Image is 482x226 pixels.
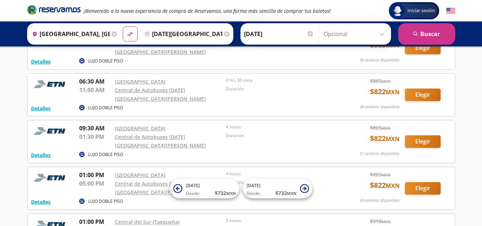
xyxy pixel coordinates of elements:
i: Brand Logo [27,4,81,15]
p: 06:30 AM [79,77,111,86]
span: [DATE] [247,182,260,189]
small: MXN [386,182,400,190]
small: MXN [287,191,296,196]
span: Desde: [186,190,200,197]
a: Central de Autobuses [DATE][GEOGRAPHIC_DATA][PERSON_NAME] [115,134,206,149]
span: Desde: [247,190,260,197]
button: Elegir [405,42,441,54]
p: LUJO DOBLE PISO [88,105,123,111]
p: 5 horas [226,217,334,224]
a: [GEOGRAPHIC_DATA] [115,125,166,132]
input: Buscar Origen [29,25,110,43]
button: Elegir [405,89,441,101]
p: 4 horas [226,124,334,130]
button: [DATE]Desde:$732MXN [170,179,239,199]
small: MXN [381,79,391,84]
p: 05:00 PM [79,179,111,188]
button: [DATE]Desde:$732MXN [243,179,313,199]
a: [GEOGRAPHIC_DATA] [115,78,166,85]
span: [DATE] [186,182,200,189]
img: RESERVAMOS [31,124,70,138]
p: 26 asientos disponibles [360,104,400,110]
a: Brand Logo [27,4,81,17]
img: RESERVAMOS [31,77,70,91]
span: Iniciar sesión [405,7,438,14]
p: 01:00 PM [79,171,111,179]
img: RESERVAMOS [31,171,70,185]
span: $ 822 [370,180,400,191]
span: $ 865 [370,77,391,85]
button: Detalles [31,105,51,112]
p: 01:00 PM [79,217,111,226]
p: LUJO DOBLE PISO [88,58,123,64]
span: $ 865 [370,171,391,178]
em: ¡Bienvenido a la nueva experiencia de compra de Reservamos, una forma más sencilla de comprar tus... [83,7,331,14]
span: $ 732 [215,189,236,197]
p: 31 asientos disponibles [360,151,400,157]
a: Central del Sur (Taxqueña) [115,219,179,225]
span: $ 910 [370,217,391,225]
a: Central de Autobuses [DATE][GEOGRAPHIC_DATA][PERSON_NAME] [115,87,206,102]
p: 01:30 PM [79,132,111,141]
span: $ 732 [275,189,296,197]
button: English [446,6,455,15]
p: 26 asientos disponibles [360,57,400,63]
small: MXN [381,219,391,224]
span: $ 822 [370,86,400,97]
p: Duración [226,86,334,92]
small: MXN [226,191,236,196]
button: Detalles [31,198,51,206]
p: 09:30 AM [79,124,111,132]
button: Detalles [31,58,51,65]
button: Elegir [405,135,441,148]
input: Opcional [324,25,387,43]
span: $ 865 [370,124,391,131]
small: MXN [386,135,400,143]
button: Elegir [405,182,441,195]
p: LUJO DOBLE PISO [88,151,123,158]
p: 4 hrs 30 mins [226,77,334,84]
p: 4 horas [226,171,334,177]
input: Buscar Destino [142,25,222,43]
small: MXN [381,172,391,177]
p: LUJO DOBLE PISO [88,198,123,205]
input: Elegir Fecha [244,25,314,43]
a: [GEOGRAPHIC_DATA] [115,172,166,179]
small: MXN [386,88,400,96]
button: Buscar [398,23,455,45]
p: 24 asientos disponibles [360,197,400,204]
span: $ 822 [370,133,400,144]
a: Central de Autobuses [DATE][GEOGRAPHIC_DATA][PERSON_NAME] [115,180,206,196]
small: MXN [381,125,391,131]
button: Detalles [31,151,51,159]
p: 11:00 AM [79,86,111,94]
p: Duración [226,132,334,139]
